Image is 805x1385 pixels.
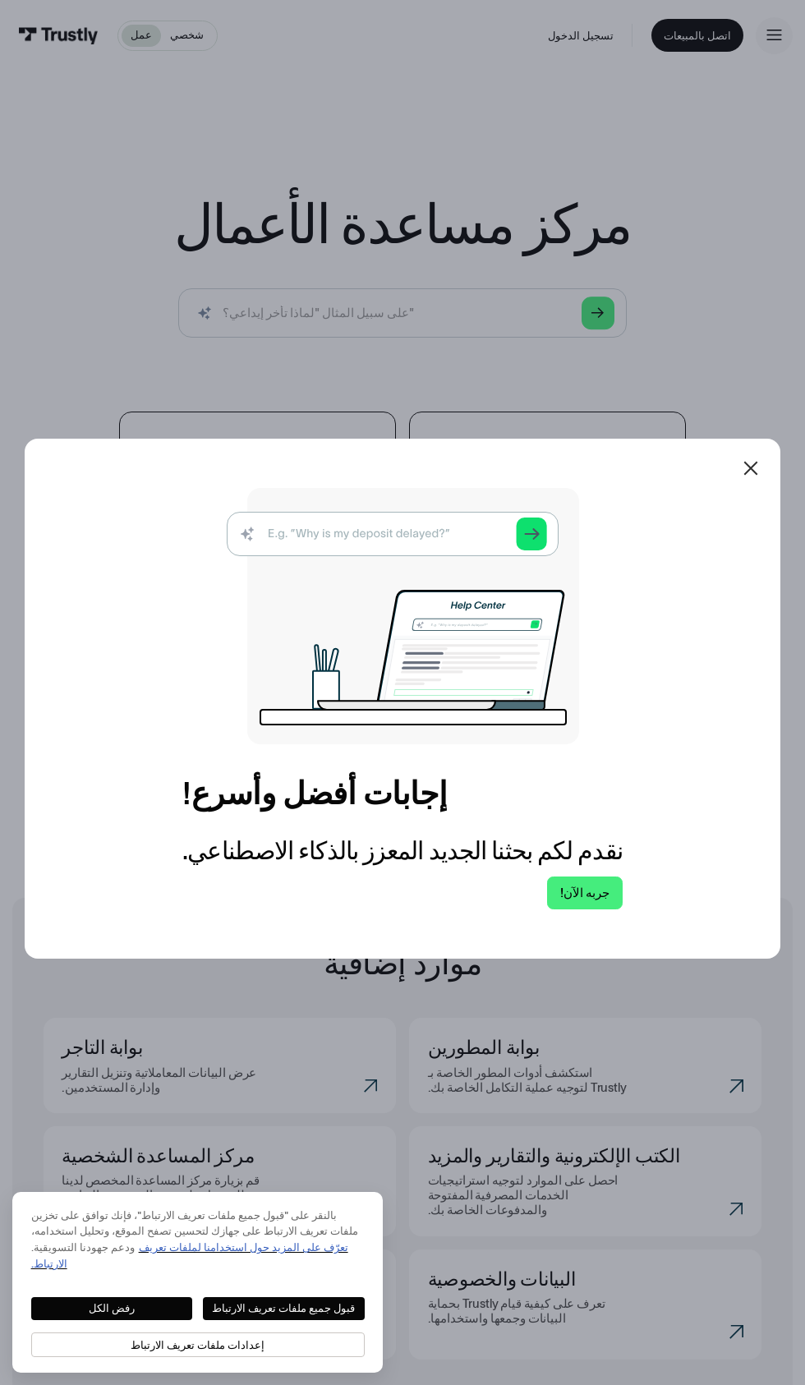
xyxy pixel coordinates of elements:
a: جربه الآن! [547,877,623,909]
div: لافتة ملفات تعريف الارتباط [12,1192,383,1373]
font: جربه الآن! [560,886,609,900]
button: إعدادات ملفات تعريف الارتباط [31,1332,365,1357]
font: نقدم لكم بحثنا الجديد المعزز بالذكاء الاصطناعي. [182,837,622,864]
font: تعرّف على المزيد حول استخدامنا لملفات تعريف الارتباط. [31,1241,348,1270]
button: رفض الكل [31,1297,192,1320]
a: مزيد من المعلومات حول خصوصيتك، تفتح في علامة تبويب جديدة [31,1241,348,1270]
font: بالنقر على "قبول جميع ملفات تعريف الارتباط"، فإنك توافق على تخزين ملفات تعريف الارتباط على جهازك ... [31,1209,358,1254]
div: خصوصية [31,1208,365,1357]
font: قبول جميع ملفات تعريف الارتباط [212,1302,355,1314]
font: إجابات أفضل وأسرع! [182,776,447,811]
font: إعدادات ملفات تعريف الارتباط [131,1339,264,1351]
button: قبول جميع ملفات تعريف الارتباط [203,1297,364,1320]
font: رفض الكل [89,1302,135,1314]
